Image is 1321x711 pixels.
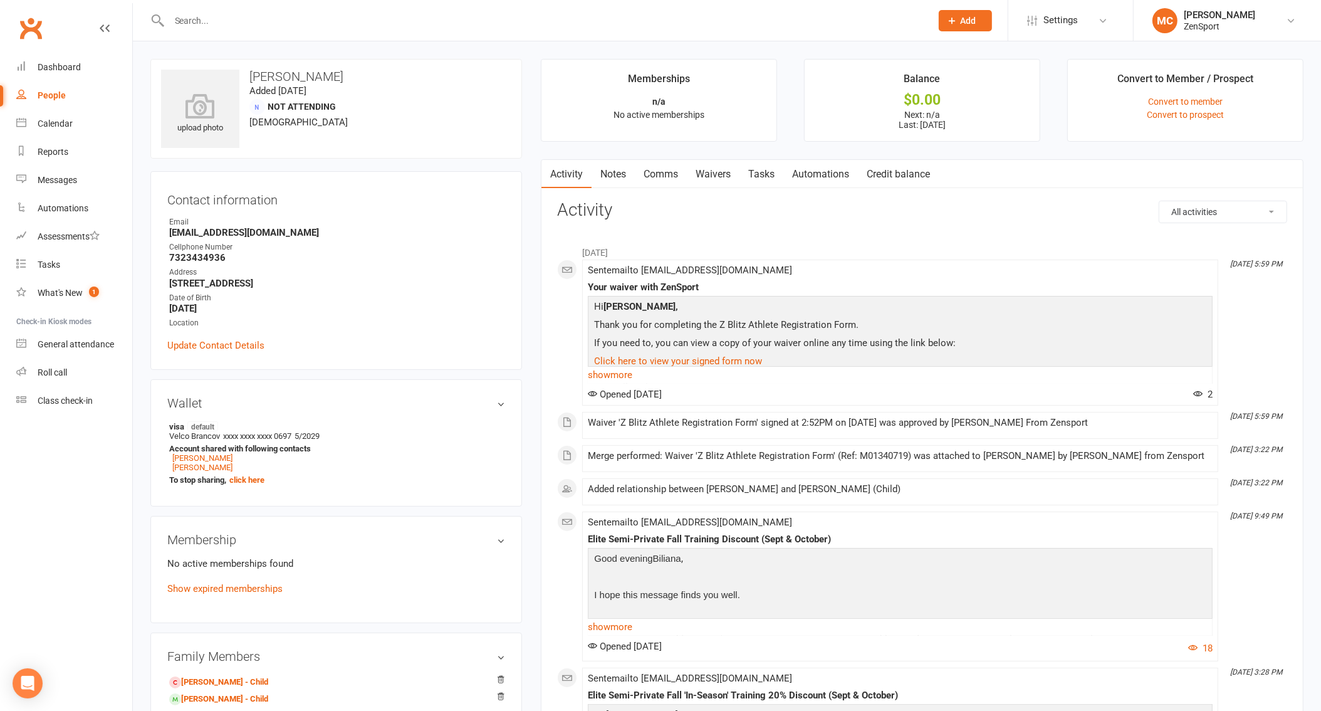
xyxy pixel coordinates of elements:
[1230,512,1282,520] i: [DATE] 9:49 PM
[1188,641,1213,656] button: 18
[169,317,505,329] div: Location
[16,82,132,110] a: People
[169,266,505,278] div: Address
[15,13,46,44] a: Clubworx
[1152,8,1177,33] div: MC
[38,367,67,377] div: Roll call
[16,53,132,82] a: Dashboard
[167,556,505,571] p: No active memberships found
[588,534,1213,545] div: Elite Semi-Private Fall Training Discount (Sept & October)
[161,93,239,135] div: upload photo
[169,227,505,238] strong: [EMAIL_ADDRESS][DOMAIN_NAME]
[816,93,1028,107] div: $0.00
[961,16,976,26] span: Add
[541,160,592,189] a: Activity
[167,533,505,547] h3: Membership
[38,231,100,241] div: Assessments
[16,138,132,166] a: Reports
[816,110,1028,130] p: Next: n/a Last: [DATE]
[635,160,687,189] a: Comms
[588,618,1213,636] a: show more
[858,160,939,189] a: Credit balance
[38,147,68,157] div: Reports
[588,690,1213,701] div: Elite Semi-Private Fall 'In-Season' Training 20% Discount (Sept & October)
[588,484,1213,495] div: Added relationship between [PERSON_NAME] and [PERSON_NAME] (Child)
[594,589,740,600] span: I hope this message finds you well.
[557,240,1287,260] li: [DATE]
[167,396,505,410] h3: Wallet
[169,278,505,289] strong: [STREET_ADDRESS]
[16,166,132,194] a: Messages
[592,160,635,189] a: Notes
[167,583,283,594] a: Show expired memberships
[653,553,681,564] span: Biliana
[16,251,132,279] a: Tasks
[1230,260,1282,268] i: [DATE] 5:59 PM
[588,282,1213,293] div: Your waiver with ZenSport
[169,444,499,453] strong: Account shared with following contacts
[16,359,132,387] a: Roll call
[1230,412,1282,421] i: [DATE] 5:59 PM
[1147,110,1224,120] a: Convert to prospect
[939,10,992,31] button: Add
[38,260,60,270] div: Tasks
[1117,71,1253,93] div: Convert to Member / Prospect
[16,194,132,223] a: Automations
[1184,21,1255,32] div: ZenSport
[169,241,505,253] div: Cellphone Number
[687,160,739,189] a: Waivers
[167,188,505,207] h3: Contact information
[38,175,77,185] div: Messages
[588,451,1213,461] div: Merge performed: Waiver 'Z Blitz Athlete Registration Form' (Ref: M01340719) was attached to [PER...
[603,301,678,312] strong: [PERSON_NAME],
[1184,9,1255,21] div: [PERSON_NAME]
[588,366,1213,384] a: show more
[16,387,132,415] a: Class kiosk mode
[16,223,132,251] a: Assessments
[588,673,792,684] span: Sent email to [EMAIL_ADDRESS][DOMAIN_NAME]
[16,110,132,138] a: Calendar
[904,71,941,93] div: Balance
[167,419,505,487] li: Velco Brancov
[591,335,1209,354] p: If you need to, you can view a copy of your waiver online any time using the link below:
[588,389,662,400] span: Opened [DATE]
[38,118,73,129] div: Calendar
[1230,668,1282,677] i: [DATE] 3:28 PM
[1043,6,1078,34] span: Settings
[614,110,704,120] span: No active memberships
[223,431,291,441] span: xxxx xxxx xxxx 0697
[594,355,762,367] a: Click here to view your signed form now
[295,431,320,441] span: 5/2029
[89,287,99,297] span: 1
[167,650,505,663] h3: Family Members
[783,160,858,189] a: Automations
[161,70,511,83] h3: [PERSON_NAME]
[172,463,232,472] a: [PERSON_NAME]
[38,203,88,213] div: Automations
[1230,445,1282,454] i: [DATE] 3:22 PM
[169,693,268,706] a: [PERSON_NAME] - Child
[591,299,1209,317] p: Hi
[169,421,499,431] strong: visa
[169,252,505,263] strong: 7323434936
[588,265,792,276] span: Sent email to [EMAIL_ADDRESS][DOMAIN_NAME]
[1193,389,1213,400] span: 2
[628,71,690,93] div: Memberships
[1230,478,1282,487] i: [DATE] 3:22 PM
[591,317,1209,335] p: Thank you for completing the Z Blitz Athlete Registration Form.
[591,551,1209,569] p: ,
[249,85,306,97] time: Added [DATE]
[172,453,232,463] a: [PERSON_NAME]
[169,676,268,689] a: [PERSON_NAME] - Child
[268,102,336,112] span: Not Attending
[38,90,66,100] div: People
[169,216,505,228] div: Email
[169,475,499,485] strong: To stop sharing,
[652,97,666,107] strong: n/a
[169,292,505,304] div: Date of Birth
[38,396,93,406] div: Class check-in
[1148,97,1223,107] a: Convert to member
[169,303,505,314] strong: [DATE]
[588,517,792,528] span: Sent email to [EMAIL_ADDRESS][DOMAIN_NAME]
[557,201,1287,220] h3: Activity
